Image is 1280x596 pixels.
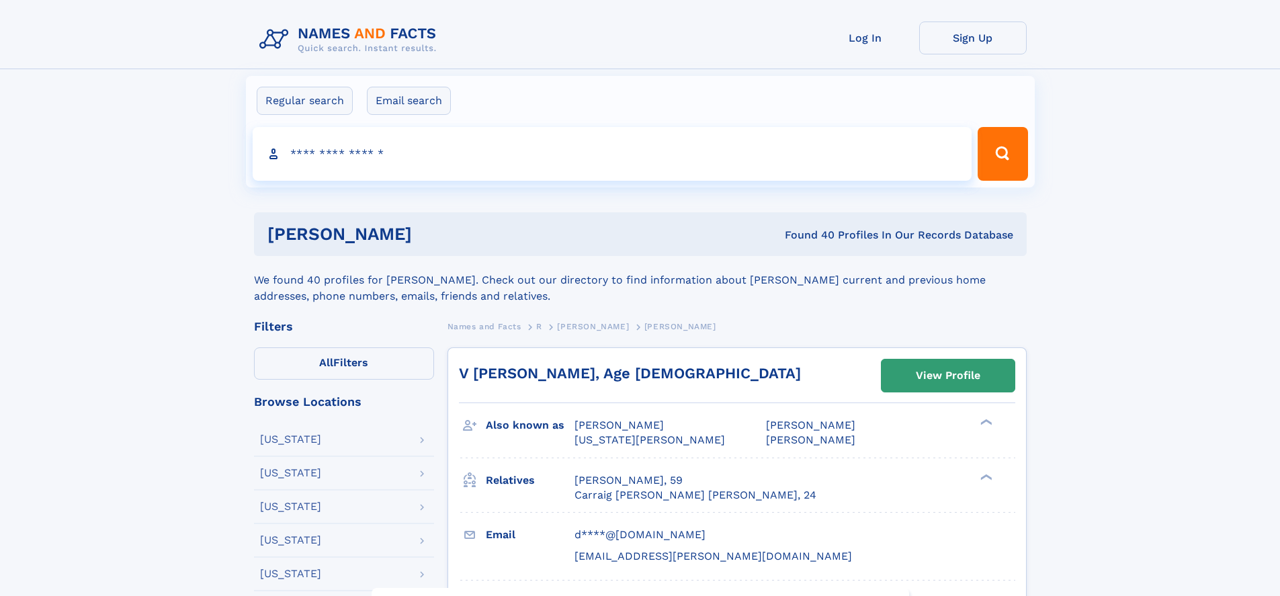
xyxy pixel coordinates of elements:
[536,322,542,331] span: R
[574,473,683,488] a: [PERSON_NAME], 59
[574,550,852,562] span: [EMAIL_ADDRESS][PERSON_NAME][DOMAIN_NAME]
[978,127,1027,181] button: Search Button
[574,419,664,431] span: [PERSON_NAME]
[916,360,980,391] div: View Profile
[260,501,321,512] div: [US_STATE]
[977,418,993,427] div: ❯
[319,356,333,369] span: All
[260,535,321,546] div: [US_STATE]
[536,318,542,335] a: R
[260,468,321,478] div: [US_STATE]
[977,472,993,481] div: ❯
[574,433,725,446] span: [US_STATE][PERSON_NAME]
[254,256,1027,304] div: We found 40 profiles for [PERSON_NAME]. Check out our directory to find information about [PERSON...
[254,396,434,408] div: Browse Locations
[447,318,521,335] a: Names and Facts
[367,87,451,115] label: Email search
[812,22,919,54] a: Log In
[598,228,1013,243] div: Found 40 Profiles In Our Records Database
[557,318,629,335] a: [PERSON_NAME]
[254,321,434,333] div: Filters
[882,359,1015,392] a: View Profile
[574,488,816,503] a: Carraig [PERSON_NAME] [PERSON_NAME], 24
[459,365,801,382] a: V [PERSON_NAME], Age [DEMOGRAPHIC_DATA]
[766,433,855,446] span: [PERSON_NAME]
[257,87,353,115] label: Regular search
[486,523,574,546] h3: Email
[486,414,574,437] h3: Also known as
[766,419,855,431] span: [PERSON_NAME]
[253,127,972,181] input: search input
[254,347,434,380] label: Filters
[557,322,629,331] span: [PERSON_NAME]
[254,22,447,58] img: Logo Names and Facts
[919,22,1027,54] a: Sign Up
[260,568,321,579] div: [US_STATE]
[267,226,599,243] h1: [PERSON_NAME]
[486,469,574,492] h3: Relatives
[260,434,321,445] div: [US_STATE]
[644,322,716,331] span: [PERSON_NAME]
